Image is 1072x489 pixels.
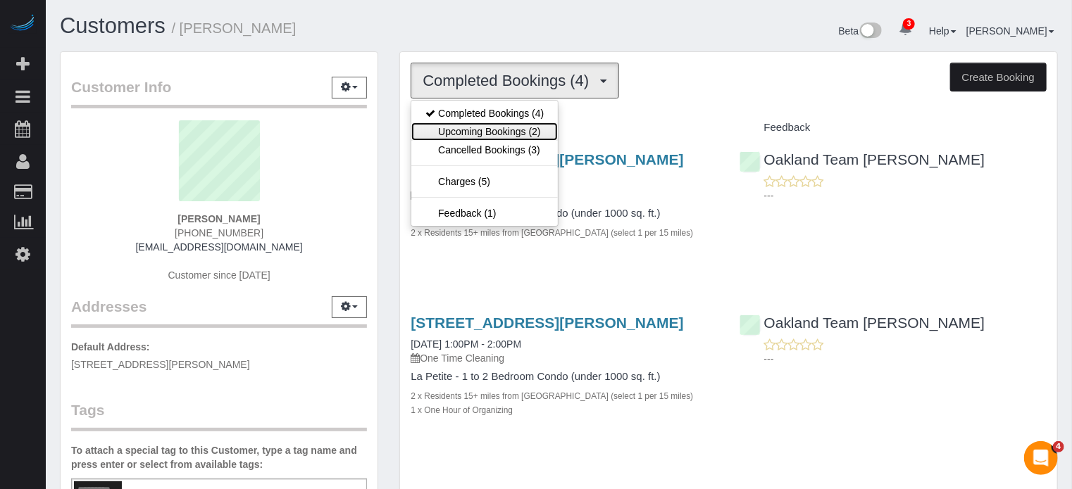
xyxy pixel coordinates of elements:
p: --- [764,352,1047,366]
legend: Tags [71,400,367,431]
span: 4 [1053,441,1064,452]
span: [STREET_ADDRESS][PERSON_NAME] [71,359,250,370]
label: Default Address: [71,340,150,354]
label: To attach a special tag to this Customer, type a tag name and press enter or select from availabl... [71,443,367,471]
img: Automaid Logo [8,14,37,34]
a: Cancelled Bookings (3) [411,141,558,159]
span: [PHONE_NUMBER] [175,227,263,239]
a: Completed Bookings (4) [411,104,558,122]
a: Oakland Team [PERSON_NAME] [740,151,985,167]
a: 3 [892,14,919,45]
h4: La Petite - 1 to 2 Bedroom Condo (under 1000 sq. ft.) [411,371,718,383]
p: --- [764,189,1047,203]
a: Feedback (1) [411,204,558,222]
button: Create Booking [950,63,1047,92]
img: New interface [859,23,882,41]
h4: Service [411,122,718,134]
a: Customers [60,13,166,38]
span: 3 [903,18,915,30]
small: 2 x Residents 15+ miles from [GEOGRAPHIC_DATA] (select 1 per 15 miles) [411,391,693,401]
iframe: Intercom live chat [1024,441,1058,475]
legend: Customer Info [71,77,367,108]
button: Completed Bookings (4) [411,63,619,99]
a: Oakland Team [PERSON_NAME] [740,315,985,331]
span: Completed Bookings (4) [423,72,596,89]
a: [PERSON_NAME] [966,25,1054,37]
small: / [PERSON_NAME] [172,20,297,36]
small: 2 x Residents 15+ miles from [GEOGRAPHIC_DATA] (select 1 per 15 miles) [411,228,693,238]
a: Upcoming Bookings (2) [411,122,558,141]
h4: La Petite - 1 to 2 Bedroom Condo (under 1000 sq. ft.) [411,208,718,220]
p: Every 2 Weeks (15%) [411,188,718,202]
a: [EMAIL_ADDRESS][DOMAIN_NAME] [136,241,303,253]
strong: [PERSON_NAME] [177,213,260,224]
a: Help [929,25,956,37]
p: One Time Cleaning [411,351,718,365]
a: [STREET_ADDRESS][PERSON_NAME] [411,315,683,331]
a: Beta [839,25,883,37]
small: 1 x One Hour of Organizing [411,405,513,415]
span: Customer since [DATE] [168,269,270,281]
a: [DATE] 1:00PM - 2:00PM [411,338,521,350]
a: Charges (5) [411,172,558,191]
h4: Feedback [740,122,1047,134]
